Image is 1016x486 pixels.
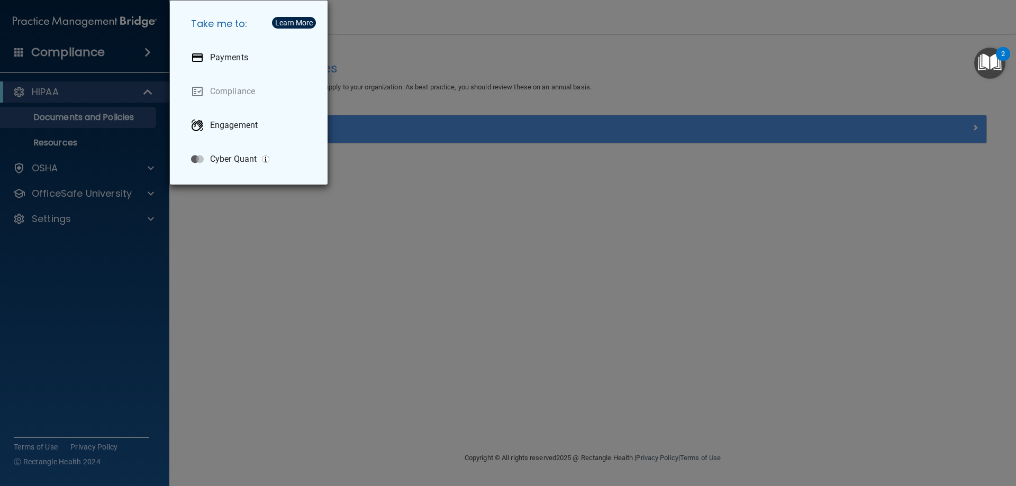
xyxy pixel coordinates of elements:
[210,120,258,131] p: Engagement
[183,43,319,72] a: Payments
[275,19,313,26] div: Learn More
[272,17,316,29] button: Learn More
[183,77,319,106] a: Compliance
[210,154,257,164] p: Cyber Quant
[183,9,319,39] h5: Take me to:
[183,144,319,174] a: Cyber Quant
[183,111,319,140] a: Engagement
[210,52,248,63] p: Payments
[974,48,1005,79] button: Open Resource Center, 2 new notifications
[1001,54,1005,68] div: 2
